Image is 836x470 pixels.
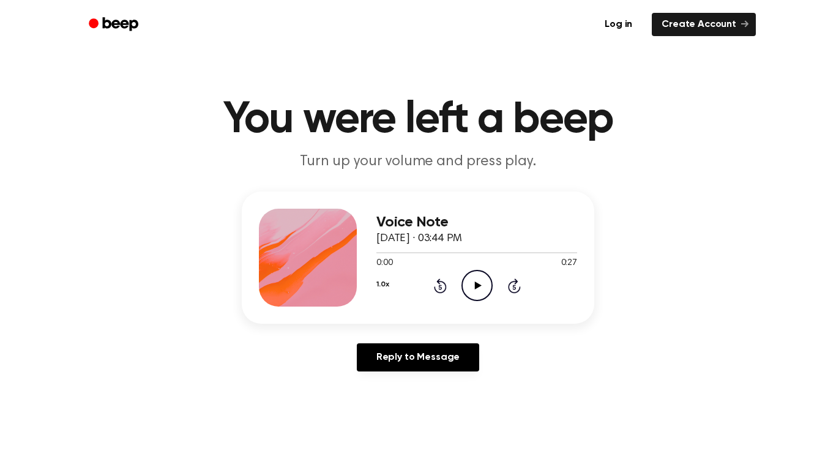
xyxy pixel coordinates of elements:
[376,214,577,231] h3: Voice Note
[652,13,756,36] a: Create Account
[561,257,577,270] span: 0:27
[592,10,644,39] a: Log in
[183,152,653,172] p: Turn up your volume and press play.
[376,274,389,295] button: 1.0x
[80,13,149,37] a: Beep
[357,343,479,371] a: Reply to Message
[105,98,731,142] h1: You were left a beep
[376,233,462,244] span: [DATE] · 03:44 PM
[376,257,392,270] span: 0:00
